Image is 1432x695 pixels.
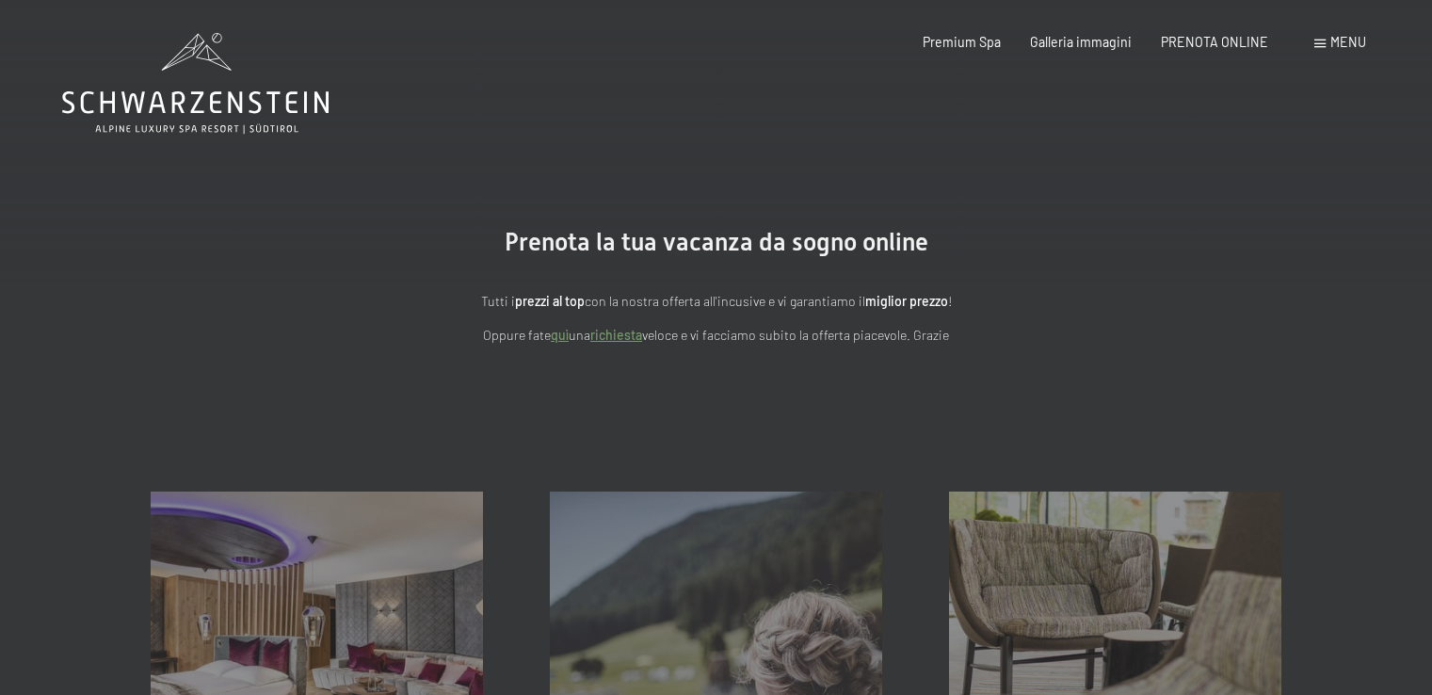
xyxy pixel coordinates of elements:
[515,293,585,309] strong: prezzi al top
[551,327,569,343] a: quì
[923,34,1001,50] a: Premium Spa
[1030,34,1132,50] a: Galleria immagini
[302,291,1131,313] p: Tutti i con la nostra offerta all'incusive e vi garantiamo il !
[865,293,948,309] strong: miglior prezzo
[1330,34,1366,50] span: Menu
[302,325,1131,347] p: Oppure fate una veloce e vi facciamo subito la offerta piacevole. Grazie
[1161,34,1268,50] a: PRENOTA ONLINE
[505,228,928,256] span: Prenota la tua vacanza da sogno online
[590,327,642,343] a: richiesta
